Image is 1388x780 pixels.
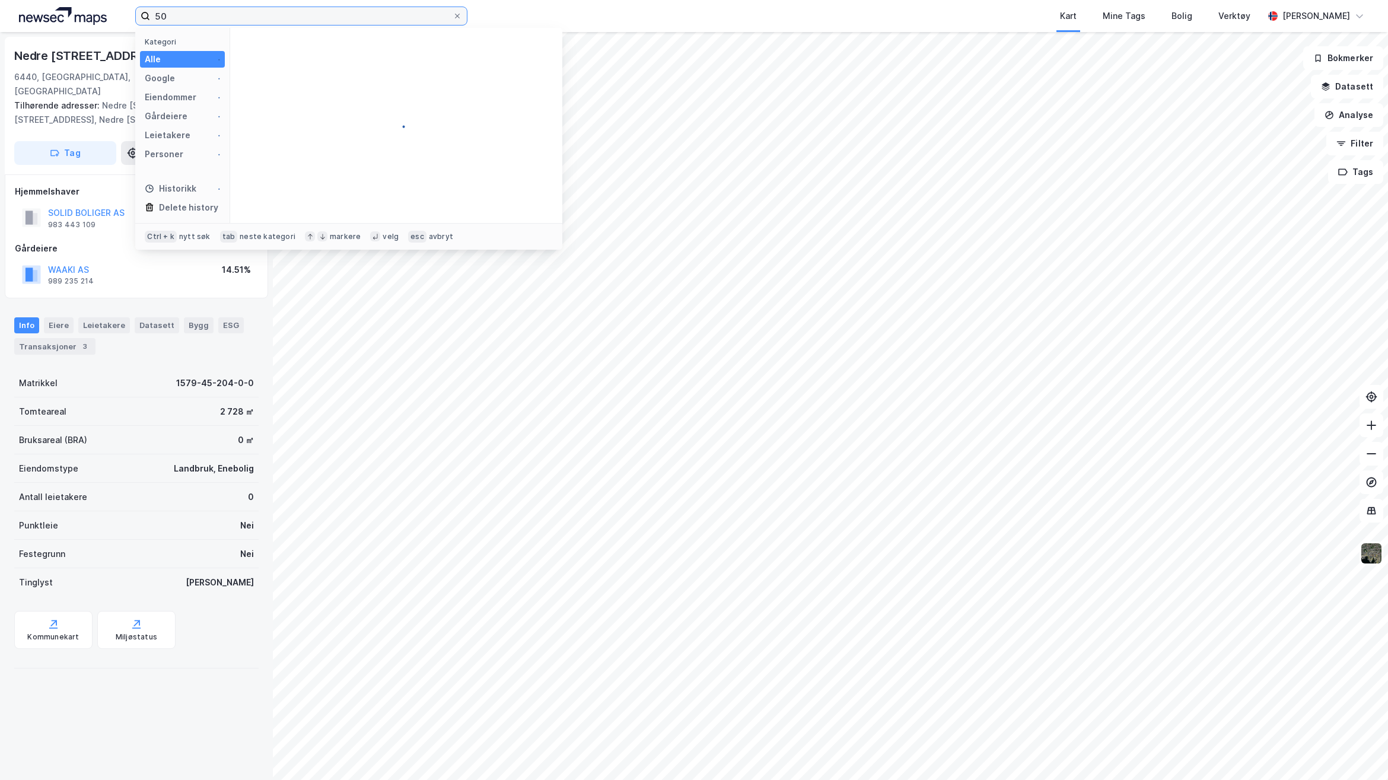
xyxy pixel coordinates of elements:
[27,632,79,642] div: Kommunekart
[44,317,74,333] div: Eiere
[248,490,254,504] div: 0
[145,147,183,161] div: Personer
[211,130,220,140] img: spinner.a6d8c91a73a9ac5275cf975e30b51cfb.svg
[240,518,254,533] div: Nei
[135,317,179,333] div: Datasett
[19,405,66,419] div: Tomteareal
[145,231,177,243] div: Ctrl + k
[145,109,187,123] div: Gårdeiere
[211,74,220,83] img: spinner.a6d8c91a73a9ac5275cf975e30b51cfb.svg
[222,263,251,277] div: 14.51%
[211,93,220,102] img: spinner.a6d8c91a73a9ac5275cf975e30b51cfb.svg
[14,70,188,98] div: 6440, [GEOGRAPHIC_DATA], [GEOGRAPHIC_DATA]
[408,231,426,243] div: esc
[1311,75,1383,98] button: Datasett
[19,518,58,533] div: Punktleie
[14,317,39,333] div: Info
[1328,160,1383,184] button: Tags
[240,232,295,241] div: neste kategori
[383,232,399,241] div: velg
[1060,9,1077,23] div: Kart
[174,461,254,476] div: Landbruk, Enebolig
[211,184,220,193] img: spinner.a6d8c91a73a9ac5275cf975e30b51cfb.svg
[145,90,196,104] div: Eiendommer
[240,547,254,561] div: Nei
[184,317,214,333] div: Bygg
[14,141,116,165] button: Tag
[238,433,254,447] div: 0 ㎡
[19,575,53,590] div: Tinglyst
[1303,46,1383,70] button: Bokmerker
[14,98,249,127] div: Nedre [STREET_ADDRESS], Nedre [STREET_ADDRESS], Nedre [STREET_ADDRESS]
[19,433,87,447] div: Bruksareal (BRA)
[220,405,254,419] div: 2 728 ㎡
[15,241,258,256] div: Gårdeiere
[1282,9,1350,23] div: [PERSON_NAME]
[220,231,238,243] div: tab
[186,575,254,590] div: [PERSON_NAME]
[78,317,130,333] div: Leietakere
[19,461,78,476] div: Eiendomstype
[211,112,220,121] img: spinner.a6d8c91a73a9ac5275cf975e30b51cfb.svg
[176,376,254,390] div: 1579-45-204-0-0
[1326,132,1383,155] button: Filter
[14,46,167,65] div: Nedre [STREET_ADDRESS]
[145,128,190,142] div: Leietakere
[1329,723,1388,780] iframe: Chat Widget
[218,317,244,333] div: ESG
[429,232,453,241] div: avbryt
[1329,723,1388,780] div: Kontrollprogram for chat
[211,55,220,64] img: spinner.a6d8c91a73a9ac5275cf975e30b51cfb.svg
[179,232,211,241] div: nytt søk
[159,200,218,215] div: Delete history
[1218,9,1250,23] div: Verktøy
[79,340,91,352] div: 3
[15,184,258,199] div: Hjemmelshaver
[14,338,95,355] div: Transaksjoner
[48,220,95,230] div: 983 443 109
[1314,103,1383,127] button: Analyse
[14,100,102,110] span: Tilhørende adresser:
[1360,542,1383,565] img: 9k=
[150,7,453,25] input: Søk på adresse, matrikkel, gårdeiere, leietakere eller personer
[145,71,175,85] div: Google
[19,7,107,25] img: logo.a4113a55bc3d86da70a041830d287a7e.svg
[145,182,196,196] div: Historikk
[19,376,58,390] div: Matrikkel
[48,276,94,286] div: 989 235 214
[145,37,225,46] div: Kategori
[1103,9,1145,23] div: Mine Tags
[19,547,65,561] div: Festegrunn
[387,116,406,135] img: spinner.a6d8c91a73a9ac5275cf975e30b51cfb.svg
[330,232,361,241] div: markere
[116,632,157,642] div: Miljøstatus
[1171,9,1192,23] div: Bolig
[145,52,161,66] div: Alle
[19,490,87,504] div: Antall leietakere
[211,149,220,159] img: spinner.a6d8c91a73a9ac5275cf975e30b51cfb.svg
